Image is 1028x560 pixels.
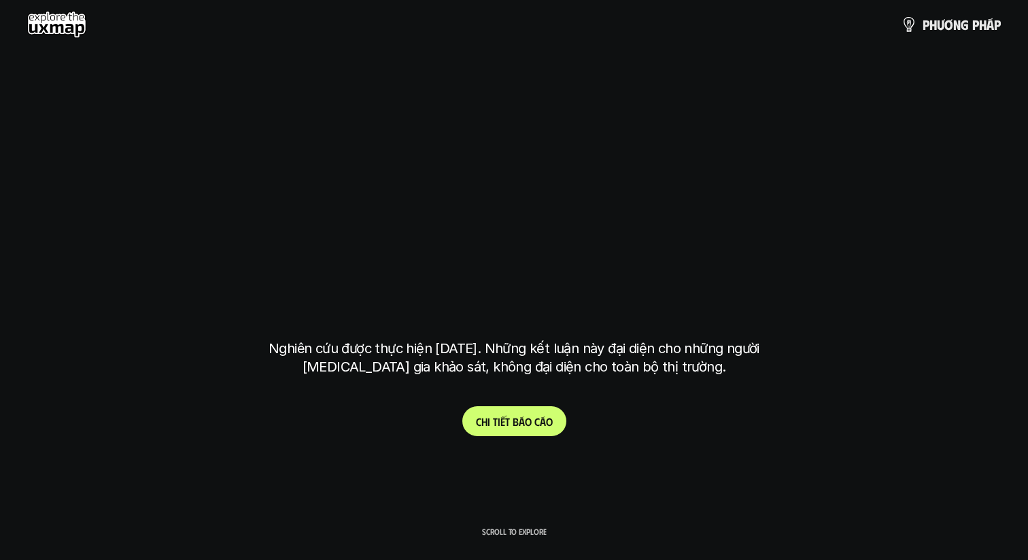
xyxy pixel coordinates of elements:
span: á [540,415,546,428]
span: n [953,17,961,32]
span: t [505,415,510,428]
span: g [961,17,969,32]
h1: phạm vi công việc của [266,151,762,208]
h1: tại [GEOGRAPHIC_DATA] [272,259,757,316]
a: phươngpháp [901,11,1001,38]
span: h [929,17,937,32]
span: i [487,415,490,428]
span: h [481,415,487,428]
span: p [923,17,929,32]
span: ơ [944,17,953,32]
h6: Kết quả nghiên cứu [467,124,570,139]
span: h [979,17,987,32]
span: p [972,17,979,32]
span: ế [500,415,505,428]
span: b [513,415,519,428]
p: Scroll to explore [482,527,547,536]
span: o [546,415,553,428]
span: t [493,415,498,428]
span: ư [937,17,944,32]
span: c [534,415,540,428]
a: Chitiếtbáocáo [462,406,566,436]
span: o [525,415,532,428]
span: i [498,415,500,428]
p: Nghiên cứu được thực hiện [DATE]. Những kết luận này đại diện cho những người [MEDICAL_DATA] gia ... [259,340,769,376]
span: p [994,17,1001,32]
span: á [519,415,525,428]
span: C [476,415,481,428]
span: á [987,17,994,32]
